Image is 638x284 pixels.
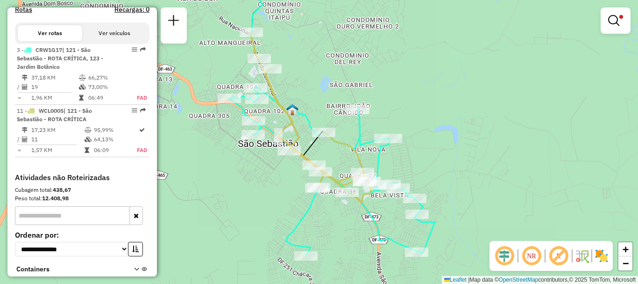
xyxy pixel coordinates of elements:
td: / [17,82,21,92]
span: Exibir rótulo [547,245,570,267]
span: Ocultar NR [520,245,543,267]
span: | [468,277,469,283]
a: OpenStreetMap [499,277,539,283]
span: 11 - [17,107,92,123]
em: Opções [132,47,137,52]
h4: Atividades não Roteirizadas [15,173,149,182]
button: Ordem crescente [128,242,143,256]
td: 73,00% [88,82,127,92]
a: Zoom in [618,242,632,256]
i: Tempo total em rota [85,147,89,153]
i: Total de Atividades [22,137,28,142]
h4: Recargas: 0 [114,6,149,14]
a: Nova sessão e pesquisa [164,11,183,32]
span: WCL0005 [39,107,64,114]
span: + [623,243,629,255]
a: Exibir filtros [604,11,627,30]
td: 1,57 KM [31,146,84,155]
em: Rota exportada [140,108,146,113]
td: 06:09 [93,146,137,155]
span: Filtro Ativo [619,15,623,19]
td: 1,96 KM [31,93,78,102]
a: Zoom out [618,256,632,270]
td: 17,23 KM [31,125,84,135]
td: 19 [31,82,78,92]
img: Fluxo de ruas [574,248,589,263]
td: 06:49 [88,93,127,102]
img: Exibir/Ocultar setores [594,248,609,263]
em: Rota exportada [140,47,146,52]
span: CRW1G17 [35,46,62,53]
i: % de utilização do peso [79,75,86,80]
td: FAD [127,93,148,102]
i: Tempo total em rota [79,95,84,101]
button: Ver rotas [18,25,82,41]
button: Ver veículos [82,25,147,41]
div: Map data © contributors,© 2025 TomTom, Microsoft [442,276,638,284]
span: Ocultar deslocamento [493,245,516,267]
strong: 438,67 [53,186,71,193]
i: Distância Total [22,75,28,80]
span: Containers [16,264,122,274]
td: FAD [136,146,148,155]
i: % de utilização do peso [85,127,92,133]
a: Leaflet [444,277,467,283]
i: Rota otimizada [139,127,145,133]
strong: 12.408,98 [42,195,69,202]
div: Cubagem total: [15,186,149,194]
td: / [17,135,21,144]
em: Opções [132,108,137,113]
span: − [623,257,629,269]
img: 127 - UDC Light WCL Casa São Sebastião [286,103,298,116]
i: Distância Total [22,127,28,133]
td: = [17,93,21,102]
span: | 121 - São Sebastião - ROTA CRÍTICA, 123 - Jardim Botânico [17,46,103,70]
td: 11 [31,135,84,144]
td: 64,13% [93,135,137,144]
i: Total de Atividades [22,84,28,90]
i: % de utilização da cubagem [85,137,92,142]
span: | 121 - São Sebastião - ROTA CRÍTICA [17,107,92,123]
td: 37,18 KM [31,73,78,82]
div: Peso total: [15,194,149,203]
a: Rotas [15,6,32,14]
span: 3 - [17,46,103,70]
i: % de utilização da cubagem [79,84,86,90]
td: 95,99% [93,125,137,135]
label: Ordenar por: [15,229,149,240]
td: = [17,146,21,155]
td: 66,27% [88,73,127,82]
